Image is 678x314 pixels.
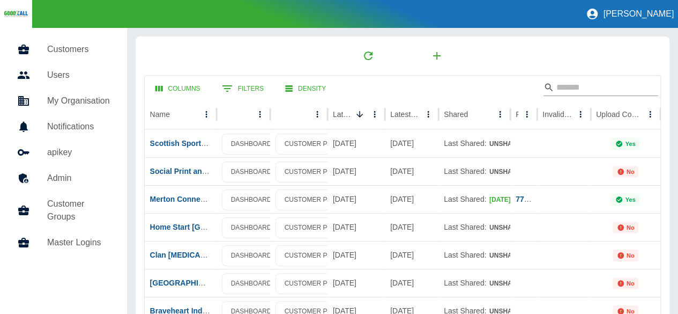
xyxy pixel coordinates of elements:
button: Latest Usage column menu [421,107,436,122]
div: 11 Sep 2025 [385,185,438,213]
div: 07 Oct 2025 [327,157,385,185]
div: 30 Sep 2025 [385,157,438,185]
a: DASHBOARD [222,217,281,238]
div: Last Shared: [444,186,505,213]
div: 18 Sep 2025 [385,129,438,157]
div: Not all required reports for this customer were uploaded for the latest usage month. [613,278,639,289]
a: Clan [MEDICAL_DATA] Support [150,251,262,259]
div: Ref [516,110,518,119]
h5: Notifications [47,120,110,133]
button: Sort [352,107,367,122]
a: Home Start [GEOGRAPHIC_DATA] [150,223,272,231]
a: Admin [9,165,118,191]
p: [PERSON_NAME] [603,9,674,19]
div: Last Shared: [444,269,505,297]
button: Upload Complete column menu [643,107,658,122]
button: Name column menu [199,107,214,122]
a: Notifications [9,114,118,140]
button: Unshared [488,247,539,264]
h5: Customers [47,43,110,56]
a: CUSTOMER PROFILE [275,273,360,294]
div: Last Shared: [444,158,505,185]
div: 23 Sep 2025 [385,213,438,241]
a: DASHBOARD [222,189,281,210]
div: Shared [444,110,468,119]
h5: Customer Groups [47,198,110,223]
button: Density [277,79,334,99]
div: Search [543,79,658,98]
a: Scottish Sports Futures [150,139,235,148]
button: Unshared [488,275,539,292]
button: column menu [252,107,267,122]
div: 07 Oct 2025 [327,241,385,269]
h5: Admin [47,172,110,185]
div: Latest Usage [390,110,420,119]
button: Invalid Creds column menu [573,107,588,122]
a: DASHBOARD [222,162,281,182]
a: DASHBOARD [222,134,281,155]
a: Users [9,62,118,88]
a: [GEOGRAPHIC_DATA] [150,279,230,287]
p: No [627,252,635,259]
button: Ref column menu [519,107,534,122]
h5: Users [47,69,110,82]
div: Not all required reports for this customer were uploaded for the latest usage month. [613,166,639,178]
div: 22 Sep 2025 [385,241,438,269]
a: Master Logins [9,230,118,255]
a: DASHBOARD [222,273,281,294]
div: Last Shared: [444,242,505,269]
div: Not all required reports for this customer were uploaded for the latest usage month. [613,250,639,261]
div: Name [150,110,170,119]
a: CUSTOMER PROFILE [275,162,360,182]
button: column menu [310,107,325,122]
a: apikey [9,140,118,165]
button: Latest Upload Date column menu [367,107,382,122]
div: Invalid Creds [542,110,572,119]
h5: apikey [47,146,110,159]
p: No [627,169,635,175]
button: Shared column menu [493,107,508,122]
div: Not all required reports for this customer were uploaded for the latest usage month. [613,222,639,233]
a: CUSTOMER PROFILE [275,245,360,266]
a: Social Print and Copy CIC [150,167,243,176]
img: Logo [4,10,28,18]
a: My Organisation [9,88,118,114]
div: 07 Oct 2025 [327,269,385,297]
a: CUSTOMER PROFILE [275,134,360,155]
a: Customer Groups [9,191,118,230]
h5: My Organisation [47,94,110,107]
a: CUSTOMER PROFILE [275,217,360,238]
button: Show filters [213,78,272,99]
p: No [627,280,635,287]
a: 774023 [516,195,541,203]
button: Select columns [147,79,209,99]
a: DASHBOARD [222,245,281,266]
div: Last Shared: [444,214,505,241]
div: 07 Oct 2025 [327,185,385,213]
div: Last Shared: [444,130,505,157]
div: Latest Upload Date [333,110,351,119]
div: 18 Sep 2025 [385,269,438,297]
div: Upload Complete [596,110,642,119]
p: No [627,224,635,231]
button: Unshared [488,136,539,152]
div: 07 Oct 2025 [327,213,385,241]
button: Unshared [488,220,539,236]
button: Unshared [488,164,539,180]
p: Yes [625,141,635,147]
p: Yes [625,196,635,203]
button: [PERSON_NAME] [582,3,678,25]
h5: Master Logins [47,236,110,249]
a: Merton Connected [150,195,216,203]
button: [DATE] [488,192,524,208]
a: Customers [9,36,118,62]
div: 07 Oct 2025 [327,129,385,157]
a: CUSTOMER PROFILE [275,189,360,210]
